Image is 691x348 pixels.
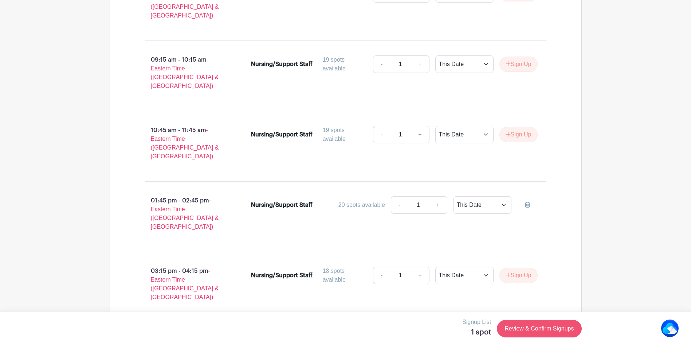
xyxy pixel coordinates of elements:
div: 20 spots available [338,201,385,209]
p: 01:45 pm - 02:45 pm [133,193,240,234]
span: - Eastern Time ([GEOGRAPHIC_DATA] & [GEOGRAPHIC_DATA]) [151,197,219,230]
button: Sign Up [499,127,538,142]
a: - [373,126,390,143]
div: 19 spots available [323,126,367,143]
p: 09:15 am - 10:15 am [133,53,240,93]
a: + [411,267,429,284]
div: 18 spots available [323,267,367,284]
button: Sign Up [499,268,538,283]
div: Nursing/Support Staff [251,130,313,139]
div: 19 spots available [323,55,367,73]
span: - Eastern Time ([GEOGRAPHIC_DATA] & [GEOGRAPHIC_DATA]) [151,268,219,300]
a: - [391,196,408,214]
button: Sign Up [499,57,538,72]
a: + [411,126,429,143]
a: + [411,55,429,73]
p: Signup List [462,318,491,326]
a: - [373,55,390,73]
h5: 1 spot [462,328,491,337]
span: - Eastern Time ([GEOGRAPHIC_DATA] & [GEOGRAPHIC_DATA]) [151,57,219,89]
a: + [429,196,447,214]
p: 10:45 am - 11:45 am [133,123,240,164]
a: Review & Confirm Signups [497,320,581,337]
span: - Eastern Time ([GEOGRAPHIC_DATA] & [GEOGRAPHIC_DATA]) [151,127,219,159]
div: Nursing/Support Staff [251,201,313,209]
a: - [373,267,390,284]
p: 03:15 pm - 04:15 pm [133,264,240,305]
div: Nursing/Support Staff [251,60,313,69]
div: Nursing/Support Staff [251,271,313,280]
